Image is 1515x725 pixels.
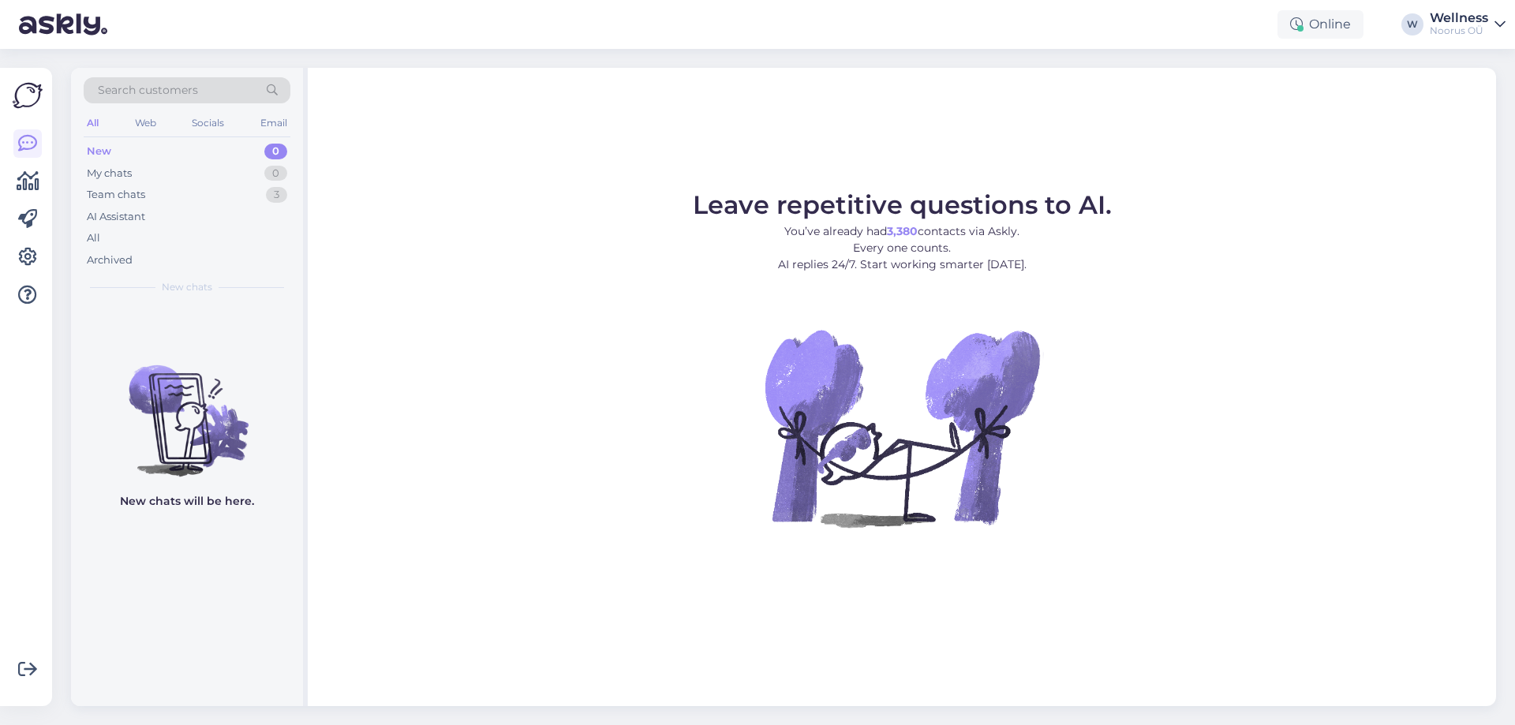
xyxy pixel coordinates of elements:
div: Socials [189,113,227,133]
div: Noorus OÜ [1430,24,1488,37]
div: Email [257,113,290,133]
span: Leave repetitive questions to AI. [693,189,1112,220]
span: Search customers [98,82,198,99]
div: Archived [87,252,133,268]
div: AI Assistant [87,209,145,225]
p: You’ve already had contacts via Askly. Every one counts. AI replies 24/7. Start working smarter [... [693,223,1112,273]
div: New [87,144,111,159]
img: Askly Logo [13,80,43,110]
div: All [84,113,102,133]
div: Team chats [87,187,145,203]
div: Wellness [1430,12,1488,24]
div: My chats [87,166,132,181]
div: W [1401,13,1423,36]
div: 0 [264,144,287,159]
p: New chats will be here. [120,493,254,510]
div: Online [1277,10,1363,39]
a: WellnessNoorus OÜ [1430,12,1506,37]
div: 0 [264,166,287,181]
div: All [87,230,100,246]
img: No chats [71,337,303,479]
img: No Chat active [760,286,1044,570]
b: 3,380 [887,224,918,238]
div: Web [132,113,159,133]
div: 3 [266,187,287,203]
span: New chats [162,280,212,294]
